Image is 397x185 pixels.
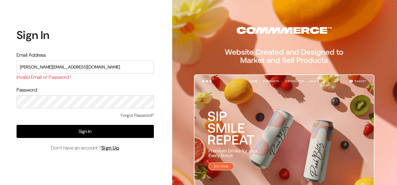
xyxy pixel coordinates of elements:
a: Forgot Password? [121,112,154,119]
label: Invalid Email or Password ! [17,74,71,81]
button: Sign In [17,125,154,138]
h1: Sign In [17,28,154,42]
label: Password [17,86,37,94]
a: Sign Up [101,145,120,151]
label: Email Address [17,51,46,59]
span: Don’t have an account ? [51,144,120,152]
